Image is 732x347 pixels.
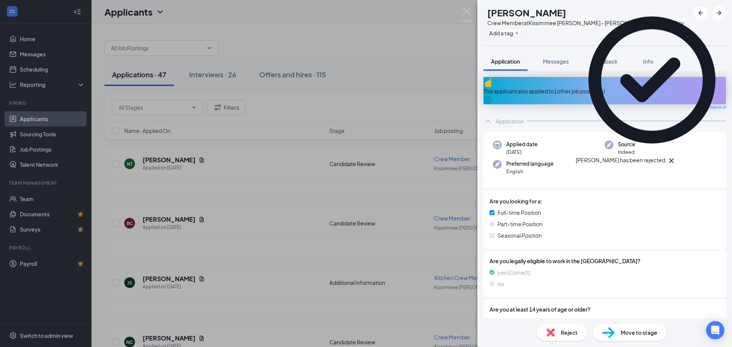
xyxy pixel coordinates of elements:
span: Part-time Position [498,220,543,228]
h1: [PERSON_NAME] [487,6,566,19]
svg: ArrowCircle [483,95,493,104]
span: no [498,280,504,288]
span: Applied date [506,141,538,148]
span: Application [491,58,520,65]
button: PlusAdd a tag [487,29,521,37]
div: Crew Member at Kissimmee [PERSON_NAME] - [PERSON_NAME] Memorial Hwy [487,19,684,27]
div: [PERSON_NAME] has been rejected. [576,156,667,165]
svg: Plus [515,31,519,35]
svg: CheckmarkCircle [576,4,728,156]
svg: Cross [667,156,676,165]
span: Full-time Position [498,208,541,217]
svg: ChevronUp [483,117,493,126]
div: Application [496,117,524,125]
span: Move to stage [621,328,657,337]
span: Are you legally eligible to work in the [GEOGRAPHIC_DATA]? [490,257,720,265]
span: yes (Correct) [498,317,530,325]
span: Are you at least 14 years of age or older? [490,305,720,313]
span: Messages [543,58,569,65]
span: English [506,168,554,175]
div: Open Intercom Messenger [706,321,724,339]
span: Reject [561,328,578,337]
span: yes (Correct) [498,268,530,277]
div: This applicant also applied to 1 other job posting(s) [483,87,726,95]
span: Are you looking for a: [490,197,543,205]
span: Preferred language [506,160,554,168]
span: Seasonal Position [498,231,542,240]
span: [DATE] [506,148,538,156]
